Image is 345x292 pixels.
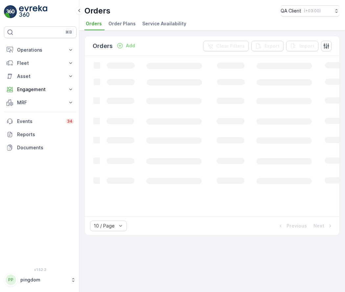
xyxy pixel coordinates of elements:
[65,30,72,35] p: ⌘B
[203,41,249,51] button: Clear Filters
[114,42,138,50] button: Add
[17,118,62,125] p: Events
[4,141,77,154] a: Documents
[86,20,102,27] span: Orders
[20,277,67,283] p: pingdom
[281,8,301,14] p: QA Client
[4,268,77,272] span: v 1.52.2
[4,115,77,128] a: Events34
[304,8,321,13] p: ( +03:00 )
[93,41,113,51] p: Orders
[17,60,63,66] p: Fleet
[4,96,77,109] button: MRF
[216,43,245,49] p: Clear Filters
[4,70,77,83] button: Asset
[299,43,314,49] p: Import
[17,73,63,80] p: Asset
[277,222,308,230] button: Previous
[286,41,318,51] button: Import
[19,5,47,18] img: logo_light-DOdMpM7g.png
[108,20,136,27] span: Order Plans
[4,273,77,287] button: PPpingdom
[4,128,77,141] a: Reports
[17,86,63,93] p: Engagement
[67,119,73,124] p: 34
[17,144,74,151] p: Documents
[313,222,334,230] button: Next
[84,6,110,16] p: Orders
[142,20,186,27] span: Service Availability
[281,5,340,16] button: QA Client(+03:00)
[313,223,324,229] p: Next
[6,275,16,285] div: PP
[17,47,63,53] p: Operations
[4,5,17,18] img: logo
[17,99,63,106] p: MRF
[17,131,74,138] p: Reports
[126,42,135,49] p: Add
[4,57,77,70] button: Fleet
[4,83,77,96] button: Engagement
[4,43,77,57] button: Operations
[264,43,280,49] p: Export
[251,41,284,51] button: Export
[287,223,307,229] p: Previous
